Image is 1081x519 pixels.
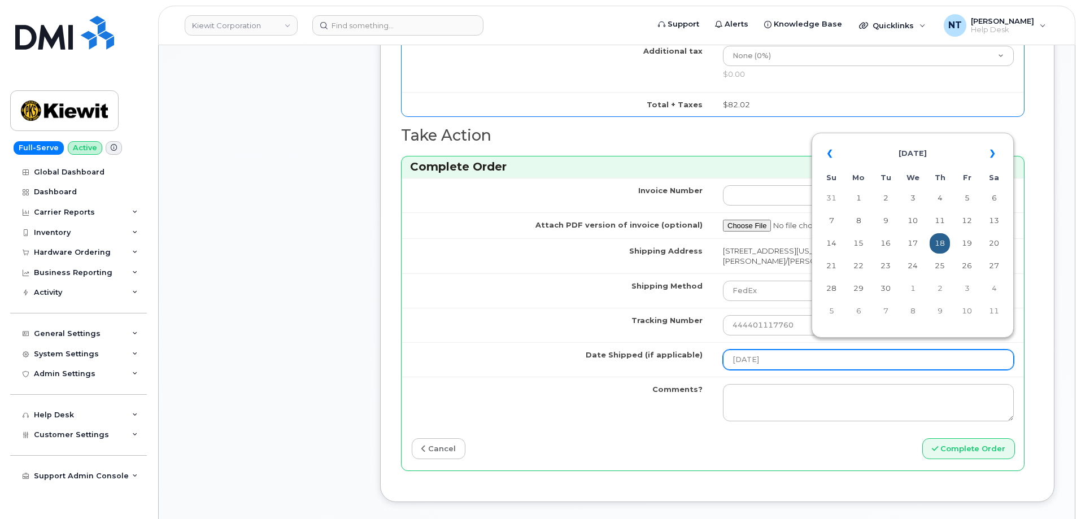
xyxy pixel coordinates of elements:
label: Tracking Number [631,315,703,326]
th: Su [821,169,842,186]
td: 17 [903,233,923,254]
span: Quicklinks [873,21,914,30]
label: Comments? [652,384,703,395]
td: 1 [848,188,869,208]
td: 9 [930,301,950,321]
span: Help Desk [971,25,1034,34]
label: Date Shipped (if applicable) [586,350,703,360]
div: Nicholas Taylor [936,14,1054,37]
td: 6 [848,301,869,321]
td: 10 [957,301,977,321]
td: 15 [848,233,869,254]
td: 1 [903,278,923,299]
span: NT [948,19,962,32]
span: Alerts [725,19,748,30]
td: 4 [930,188,950,208]
label: Shipping Address [629,246,703,256]
th: Fr [957,169,977,186]
td: 8 [848,211,869,231]
td: 22 [848,256,869,276]
td: 23 [875,256,896,276]
a: Knowledge Base [756,13,850,36]
td: 13 [984,211,1004,231]
th: Mo [848,169,869,186]
div: $0.00 [723,69,1014,80]
th: Sa [984,169,1004,186]
a: Support [650,13,707,36]
td: 14 [821,233,842,254]
span: [PERSON_NAME] [971,16,1034,25]
button: Complete Order [922,438,1015,459]
a: Alerts [707,13,756,36]
td: 18 [930,233,950,254]
input: Find something... [312,15,483,36]
td: 20 [984,233,1004,254]
td: 6 [984,188,1004,208]
td: 25 [930,256,950,276]
span: $82.02 [723,100,750,109]
td: 16 [875,233,896,254]
td: 28 [821,278,842,299]
span: Support [668,19,699,30]
td: 4 [984,278,1004,299]
label: Invoice Number [638,185,703,196]
td: 24 [903,256,923,276]
div: Quicklinks [851,14,934,37]
label: Additional tax [643,46,703,56]
td: 10 [903,211,923,231]
td: 7 [875,301,896,321]
label: Shipping Method [631,281,703,291]
td: 12 [957,211,977,231]
td: 2 [875,188,896,208]
th: » [984,140,1004,167]
td: 5 [957,188,977,208]
td: 21 [821,256,842,276]
td: 30 [875,278,896,299]
h3: Complete Order [410,159,1015,175]
td: 26 [957,256,977,276]
td: 3 [957,278,977,299]
td: 2 [930,278,950,299]
th: Th [930,169,950,186]
td: [STREET_ADDRESS][US_STATE], attention: [PERSON_NAME].[PERSON_NAME]/[PERSON_NAME] [713,238,1024,273]
a: cancel [412,438,465,459]
td: 11 [984,301,1004,321]
td: 9 [875,211,896,231]
th: « [821,140,842,167]
th: Tu [875,169,896,186]
td: 5 [821,301,842,321]
label: Attach PDF version of invoice (optional) [535,220,703,230]
label: Total + Taxes [647,99,703,110]
a: Kiewit Corporation [185,15,298,36]
iframe: Messenger Launcher [1032,470,1073,511]
th: [DATE] [848,140,977,167]
td: 19 [957,233,977,254]
td: 11 [930,211,950,231]
th: We [903,169,923,186]
td: 3 [903,188,923,208]
h2: Take Action [401,127,1025,144]
td: 8 [903,301,923,321]
td: 27 [984,256,1004,276]
td: 29 [848,278,869,299]
span: Knowledge Base [774,19,842,30]
td: 31 [821,188,842,208]
td: 7 [821,211,842,231]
